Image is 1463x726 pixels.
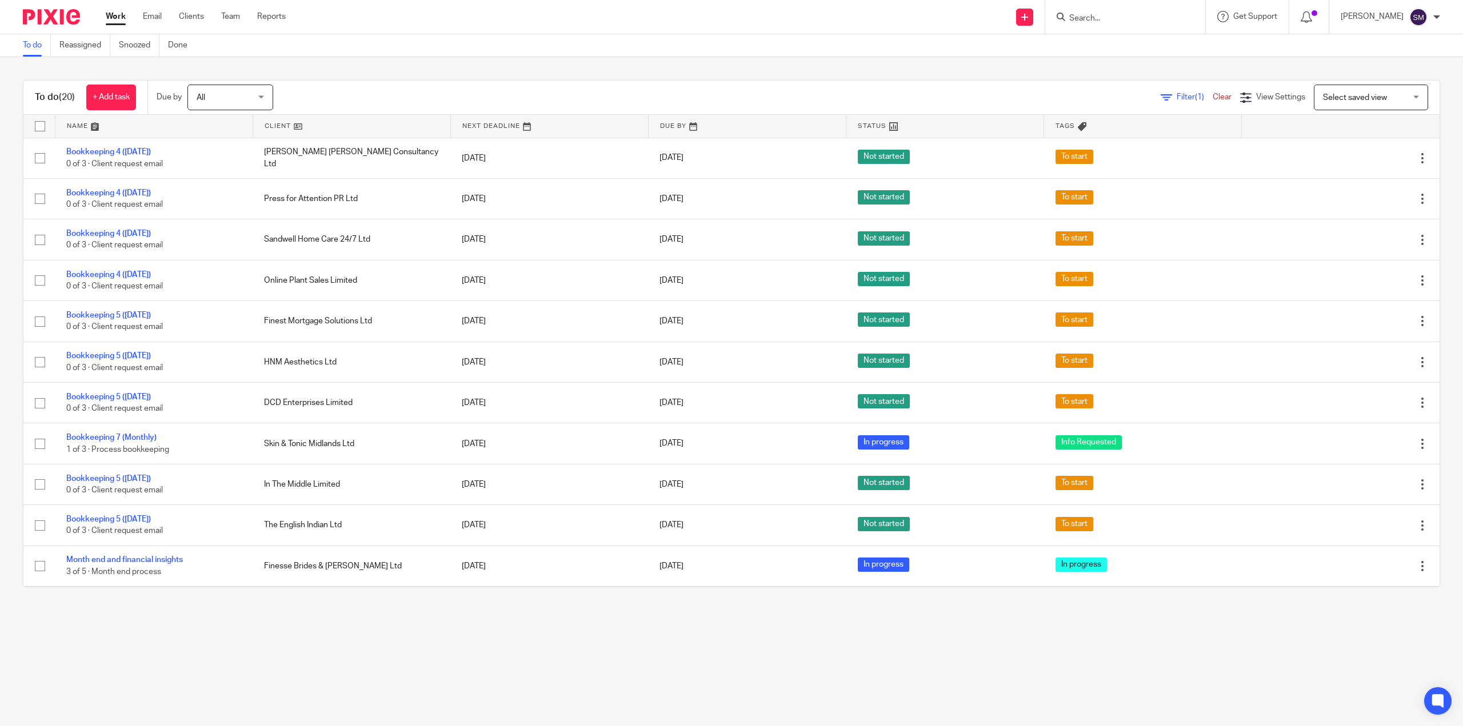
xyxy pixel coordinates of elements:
span: 0 of 3 · Client request email [66,486,163,494]
td: [DATE] [450,138,648,178]
a: Reports [257,11,286,22]
span: 0 of 3 · Client request email [66,200,163,208]
a: Snoozed [119,34,159,57]
a: Team [221,11,240,22]
span: 3 of 5 · Month end process [66,568,161,576]
span: [DATE] [659,235,683,243]
a: Bookkeeping 5 ([DATE]) [66,352,151,360]
td: In The Middle Limited [253,464,450,504]
td: [DATE] [450,383,648,423]
span: [DATE] [659,562,683,570]
td: HNM Aesthetics Ltd [253,342,450,382]
span: In progress [1056,557,1107,572]
p: [PERSON_NAME] [1341,11,1404,22]
span: To start [1056,272,1093,286]
a: Bookkeeping 5 ([DATE]) [66,515,151,523]
td: Press for Attention PR Ltd [253,178,450,219]
span: [DATE] [659,358,683,366]
td: Sandwell Home Care 24/7 Ltd [253,219,450,260]
span: In progress [858,435,909,450]
td: [DATE] [450,342,648,382]
img: svg%3E [1409,8,1428,26]
td: Finesse Brides & [PERSON_NAME] Ltd [253,545,450,586]
span: To start [1056,231,1093,246]
span: 0 of 3 · Client request email [66,364,163,372]
span: Select saved view [1323,94,1387,102]
p: Due by [157,91,182,103]
span: [DATE] [659,195,683,203]
span: 0 of 3 · Client request email [66,160,163,168]
span: To start [1056,150,1093,164]
span: Info Requested [1056,435,1122,450]
span: Filter [1177,93,1213,101]
span: Not started [858,394,910,408]
a: Bookkeeping 4 ([DATE]) [66,148,151,156]
a: Clear [1213,93,1232,101]
span: View Settings [1256,93,1305,101]
td: [DATE] [450,545,648,586]
a: To do [23,34,51,57]
td: Online Plant Sales Limited [253,260,450,300]
a: Work [106,11,126,22]
span: Not started [858,150,910,164]
span: All [197,94,205,102]
td: [DATE] [450,587,648,627]
a: Email [143,11,162,22]
td: [DATE] [450,178,648,219]
span: [DATE] [659,480,683,488]
span: 0 of 3 · Client request email [66,404,163,412]
span: Not started [858,190,910,204]
td: The English Indian Ltd [253,505,450,545]
span: [DATE] [659,440,683,448]
a: Reassigned [59,34,110,57]
span: (1) [1195,93,1204,101]
span: Get Support [1233,13,1277,21]
a: Clients [179,11,204,22]
span: [DATE] [659,399,683,407]
span: To start [1056,190,1093,204]
td: [DATE] [450,260,648,300]
span: To start [1056,312,1093,327]
td: [DATE] [450,423,648,464]
span: Not started [858,476,910,490]
span: 0 of 3 · Client request email [66,323,163,331]
span: Not started [858,231,910,246]
span: 0 of 3 · Client request email [66,282,163,290]
a: Bookkeeping 5 ([DATE]) [66,311,151,319]
td: [PERSON_NAME] t/a Concept Communications [253,587,450,627]
td: [DATE] [450,464,648,504]
span: Not started [858,312,910,327]
td: Finest Mortgage Solutions Ltd [253,301,450,342]
span: Not started [858,272,910,286]
input: Search [1068,14,1171,24]
td: Skin & Tonic Midlands Ltd [253,423,450,464]
td: DCD Enterprises Limited [253,383,450,423]
a: Bookkeeping 5 ([DATE]) [66,393,151,401]
span: [DATE] [659,317,683,325]
a: Bookkeeping 7 (Monthly) [66,434,157,442]
a: Bookkeeping 4 ([DATE]) [66,230,151,238]
td: [DATE] [450,505,648,545]
span: In progress [858,557,909,572]
img: Pixie [23,9,80,25]
span: 1 of 3 · Process bookkeeping [66,446,169,454]
a: + Add task [86,85,136,110]
span: [DATE] [659,276,683,284]
span: Not started [858,517,910,531]
span: [DATE] [659,154,683,162]
span: To start [1056,354,1093,368]
span: (20) [59,93,75,102]
td: [DATE] [450,219,648,260]
span: To start [1056,394,1093,408]
td: [PERSON_NAME] [PERSON_NAME] Consultancy Ltd [253,138,450,178]
a: Month end and financial insights [66,556,183,564]
a: Bookkeeping 4 ([DATE]) [66,189,151,197]
a: Bookkeeping 4 ([DATE]) [66,271,151,279]
h1: To do [35,91,75,103]
a: Done [168,34,196,57]
span: Not started [858,354,910,368]
span: To start [1056,517,1093,531]
span: 0 of 3 · Client request email [66,527,163,535]
span: Tags [1056,123,1075,129]
span: 0 of 3 · Client request email [66,242,163,250]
